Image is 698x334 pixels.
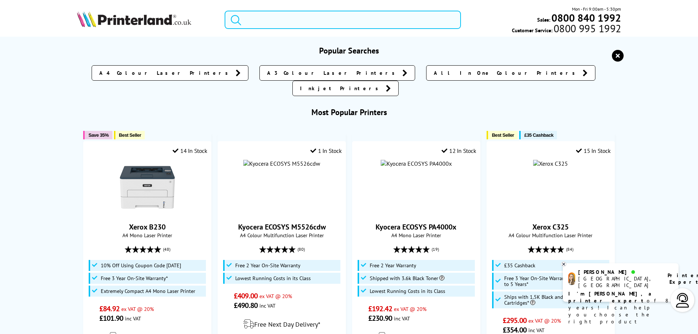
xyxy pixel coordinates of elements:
[566,242,573,256] span: (84)
[77,11,216,29] a: Printerland Logo
[259,65,415,81] a: A3 Colour Laser Printers
[578,275,658,289] div: [GEOGRAPHIC_DATA], [GEOGRAPHIC_DATA]
[426,65,595,81] a: All In One Colour Printers
[77,107,621,117] h3: Most Popular Printers
[99,304,119,313] span: £84.92
[99,69,232,77] span: A4 Colour Laser Printers
[504,294,608,306] span: Ships with 1.5K Black and 1K CMY Toner Cartridges*
[370,275,444,281] span: Shipped with 3.6k Black Toner
[121,305,154,312] span: ex VAT @ 20%
[370,263,416,268] span: Free 2 Year Warranty
[368,313,392,323] span: £230.90
[528,317,561,324] span: ex VAT @ 20%
[504,263,535,268] span: £35 Cashback
[259,293,292,300] span: ex VAT @ 20%
[173,147,207,154] div: 14 In Stock
[267,69,399,77] span: A3 Colour Laser Printers
[512,25,621,34] span: Customer Service:
[114,131,145,139] button: Best Seller
[234,301,258,310] span: £490.80
[550,14,621,21] a: 0800 840 1992
[235,263,300,268] span: Free 2 Year On-Site Warranty
[532,222,569,232] a: Xerox C325
[568,290,654,304] b: I'm [PERSON_NAME], a printer expert
[234,291,258,301] span: £409.00
[101,275,168,281] span: Free 3 Year On-Site Warranty*
[537,16,550,23] span: Sales:
[129,222,166,232] a: Xerox B230
[394,315,410,322] span: inc VAT
[370,288,445,294] span: Lowest Running Costs in its Class
[225,11,461,29] input: Sear
[300,85,382,92] span: Inkjet Printers
[101,288,195,294] span: Extremely Compact A4 Mono Laser Printer
[487,131,518,139] button: Best Seller
[376,222,457,232] a: Kyocera ECOSYS PA4000x
[381,160,452,167] img: Kyocera ECOSYS PA4000x
[568,272,575,285] img: amy-livechat.png
[292,81,399,96] a: Inkjet Printers
[524,132,553,138] span: £35 Cashback
[87,232,207,239] span: A4 Mono Laser Printer
[576,147,610,154] div: 15 In Stock
[243,160,320,167] img: Kyocera ECOSYS M5526cdw
[551,11,621,25] b: 0800 840 1992
[92,65,248,81] a: A4 Colour Laser Printers
[101,263,181,268] span: 10% Off Using Coupon Code [DATE]
[83,131,112,139] button: Save 35%
[259,302,276,309] span: inc VAT
[163,242,170,256] span: (48)
[356,232,476,239] span: A4 Mono Laser Printer
[553,25,621,32] span: 0800 995 1992
[368,304,392,313] span: £192.42
[568,290,673,325] p: of 8 years! I can help you choose the right product
[235,275,311,281] span: Lowest Running Costs in its Class
[394,305,426,312] span: ex VAT @ 20%
[492,132,514,138] span: Best Seller
[77,45,621,56] h3: Popular Searches
[125,315,141,322] span: inc VAT
[222,232,341,239] span: A4 Colour Multifunction Laser Printer
[675,293,690,308] img: user-headset-light.svg
[432,242,439,256] span: (19)
[503,316,527,325] span: £295.00
[298,242,305,256] span: (80)
[578,269,658,275] div: [PERSON_NAME]
[572,5,621,12] span: Mon - Fri 9:00am - 5:30pm
[519,131,557,139] button: £35 Cashback
[491,232,610,239] span: A4 Colour Multifunction Laser Printer
[434,69,579,77] span: All In One Colour Printers
[119,132,141,138] span: Best Seller
[88,132,108,138] span: Save 35%
[120,209,175,216] a: Xerox B230
[533,160,568,167] img: Xerox C325
[238,222,326,232] a: Kyocera ECOSYS M5526cdw
[504,275,608,287] span: Free 3 Year On-Site Warranty and Extend up to 5 Years*
[99,313,123,323] span: £101.90
[310,147,342,154] div: 1 In Stock
[77,11,191,27] img: Printerland Logo
[442,147,476,154] div: 12 In Stock
[528,327,544,334] span: inc VAT
[120,160,175,215] img: Xerox B230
